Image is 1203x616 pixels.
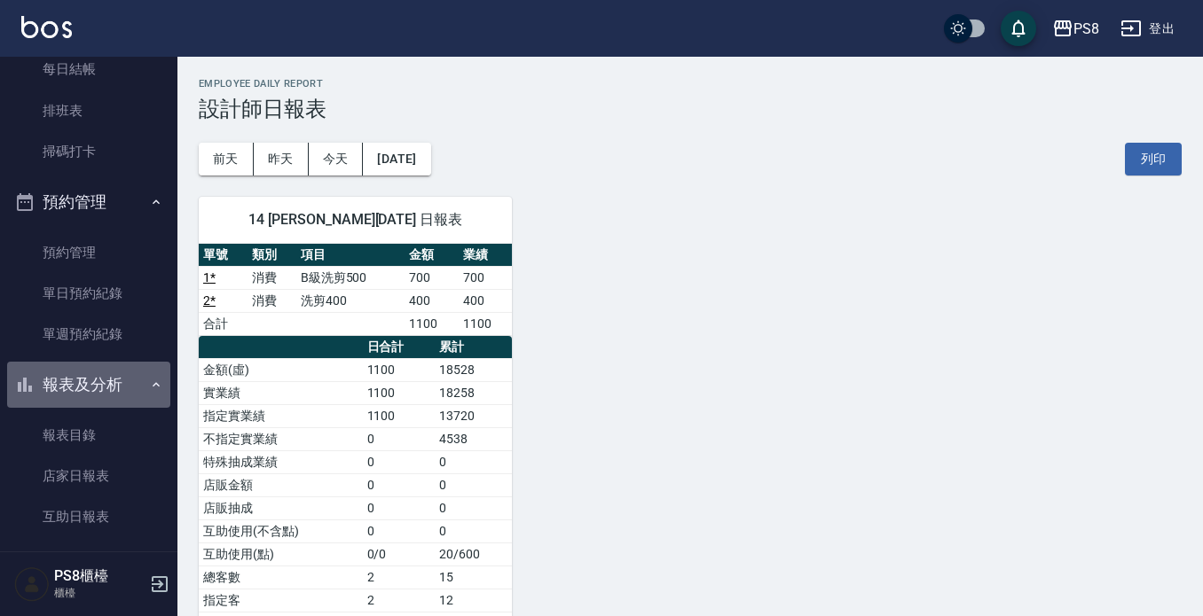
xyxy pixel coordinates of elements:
[199,589,363,612] td: 指定客
[54,585,145,601] p: 櫃檯
[435,404,512,427] td: 13720
[199,78,1182,90] h2: Employee Daily Report
[7,232,170,273] a: 預約管理
[1045,11,1106,47] button: PS8
[435,358,512,381] td: 18528
[54,567,145,585] h5: PS8櫃檯
[7,362,170,408] button: 報表及分析
[7,90,170,131] a: 排班表
[199,427,363,450] td: 不指定實業績
[405,289,459,312] td: 400
[435,519,512,542] td: 0
[199,473,363,496] td: 店販金額
[363,381,435,404] td: 1100
[363,565,435,589] td: 2
[435,589,512,612] td: 12
[7,314,170,355] a: 單週預約紀錄
[435,427,512,450] td: 4538
[1125,143,1182,175] button: 列印
[405,244,459,267] th: 金額
[296,289,405,312] td: 洗剪400
[199,519,363,542] td: 互助使用(不含點)
[363,450,435,473] td: 0
[199,312,248,335] td: 合計
[7,49,170,90] a: 每日結帳
[7,496,170,537] a: 互助日報表
[296,244,405,267] th: 項目
[248,244,296,267] th: 類別
[363,589,435,612] td: 2
[363,427,435,450] td: 0
[435,336,512,359] th: 累計
[1113,12,1182,45] button: 登出
[363,519,435,542] td: 0
[199,97,1182,121] h3: 設計師日報表
[21,16,72,38] img: Logo
[459,312,513,335] td: 1100
[7,456,170,496] a: 店家日報表
[199,143,254,175] button: 前天
[405,266,459,289] td: 700
[199,542,363,565] td: 互助使用(點)
[296,266,405,289] td: B級洗剪500
[1001,11,1036,46] button: save
[248,266,296,289] td: 消費
[459,289,513,312] td: 400
[199,244,248,267] th: 單號
[435,565,512,589] td: 15
[363,473,435,496] td: 0
[435,450,512,473] td: 0
[220,211,491,229] span: 14 [PERSON_NAME][DATE] 日報表
[435,496,512,519] td: 0
[1073,18,1099,40] div: PS8
[363,496,435,519] td: 0
[7,538,170,579] a: 互助排行榜
[7,179,170,225] button: 預約管理
[363,143,430,175] button: [DATE]
[7,415,170,456] a: 報表目錄
[363,358,435,381] td: 1100
[199,381,363,404] td: 實業績
[435,473,512,496] td: 0
[199,450,363,473] td: 特殊抽成業績
[459,266,513,289] td: 700
[199,565,363,589] td: 總客數
[309,143,364,175] button: 今天
[7,131,170,172] a: 掃碼打卡
[7,273,170,314] a: 單日預約紀錄
[254,143,309,175] button: 昨天
[199,244,512,336] table: a dense table
[435,381,512,404] td: 18258
[14,566,50,602] img: Person
[435,542,512,565] td: 20/600
[199,496,363,519] td: 店販抽成
[363,336,435,359] th: 日合計
[363,404,435,427] td: 1100
[199,404,363,427] td: 指定實業績
[248,289,296,312] td: 消費
[459,244,513,267] th: 業績
[405,312,459,335] td: 1100
[199,358,363,381] td: 金額(虛)
[363,542,435,565] td: 0/0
